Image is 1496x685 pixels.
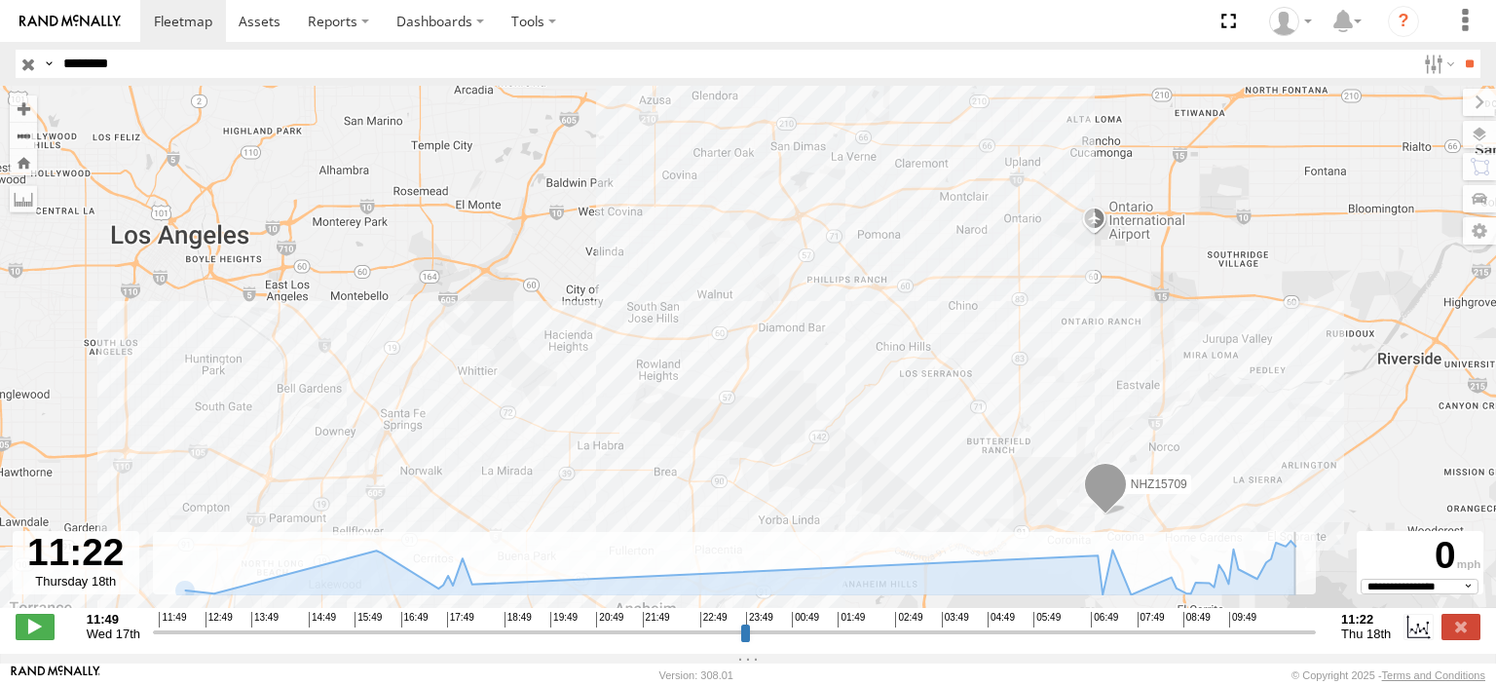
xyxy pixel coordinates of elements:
span: 12:49 [206,612,233,628]
strong: 11:22 [1341,612,1391,627]
span: 05:49 [1033,612,1061,628]
span: 01:49 [838,612,865,628]
span: 17:49 [447,612,474,628]
span: 21:49 [643,612,670,628]
button: Zoom Home [10,149,37,175]
label: Measure [10,185,37,212]
i: ? [1388,6,1419,37]
div: Version: 308.01 [659,669,733,681]
span: 02:49 [895,612,922,628]
span: NHZ15709 [1131,477,1187,491]
span: 03:49 [942,612,969,628]
span: 11:49 [159,612,186,628]
label: Search Query [41,50,56,78]
label: Search Filter Options [1416,50,1458,78]
span: 07:49 [1138,612,1165,628]
span: 22:49 [700,612,728,628]
div: 0 [1360,534,1480,579]
img: rand-logo.svg [19,15,121,28]
span: 04:49 [988,612,1015,628]
div: Zulema McIntosch [1262,7,1319,36]
a: Terms and Conditions [1382,669,1485,681]
a: Visit our Website [11,666,100,685]
span: 20:49 [596,612,623,628]
span: 06:49 [1091,612,1118,628]
strong: 11:49 [87,612,140,627]
label: Play/Stop [16,614,55,639]
span: 16:49 [401,612,429,628]
span: 13:49 [251,612,279,628]
span: Thu 18th Sep 2025 [1341,627,1391,641]
div: © Copyright 2025 - [1291,669,1485,681]
span: 23:49 [746,612,773,628]
span: 14:49 [309,612,336,628]
span: 08:49 [1183,612,1211,628]
span: 18:49 [505,612,532,628]
label: Map Settings [1463,217,1496,245]
span: 09:49 [1229,612,1256,628]
button: Zoom in [10,95,37,122]
span: 00:49 [792,612,819,628]
span: 15:49 [355,612,382,628]
span: Wed 17th Sep 2025 [87,627,140,641]
label: Close [1441,614,1480,639]
button: Zoom out [10,122,37,149]
span: 19:49 [550,612,578,628]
